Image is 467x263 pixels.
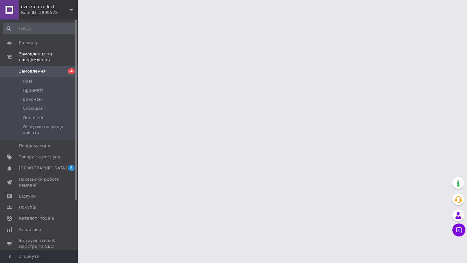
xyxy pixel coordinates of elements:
[19,51,78,63] span: Замовлення та повідомлення
[19,165,67,171] span: [DEMOGRAPHIC_DATA]
[21,10,78,16] div: Ваш ID: 3899578
[19,204,36,210] span: Покупці
[19,193,36,199] span: Відгуки
[23,124,76,136] span: Очікуємо на згоду клієнта
[23,106,45,111] span: Скасовані
[19,227,41,233] span: Аналітика
[23,87,43,93] span: Прийняті
[19,177,60,188] span: Показники роботи компанії
[19,68,46,74] span: Замовлення
[19,143,50,149] span: Повідомлення
[68,165,75,171] span: 3
[19,215,54,221] span: Каталог ProSale
[19,154,60,160] span: Товари та послуги
[23,97,43,102] span: Виконані
[19,238,60,249] span: Інструменти веб-майстра та SEO
[19,40,37,46] span: Головна
[3,23,77,34] input: Пошук
[68,68,75,74] span: 4
[452,223,465,236] button: Чат з покупцем
[21,4,70,10] span: dzerkalo_reflect
[23,115,43,121] span: Оплачені
[23,78,32,84] span: Нові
